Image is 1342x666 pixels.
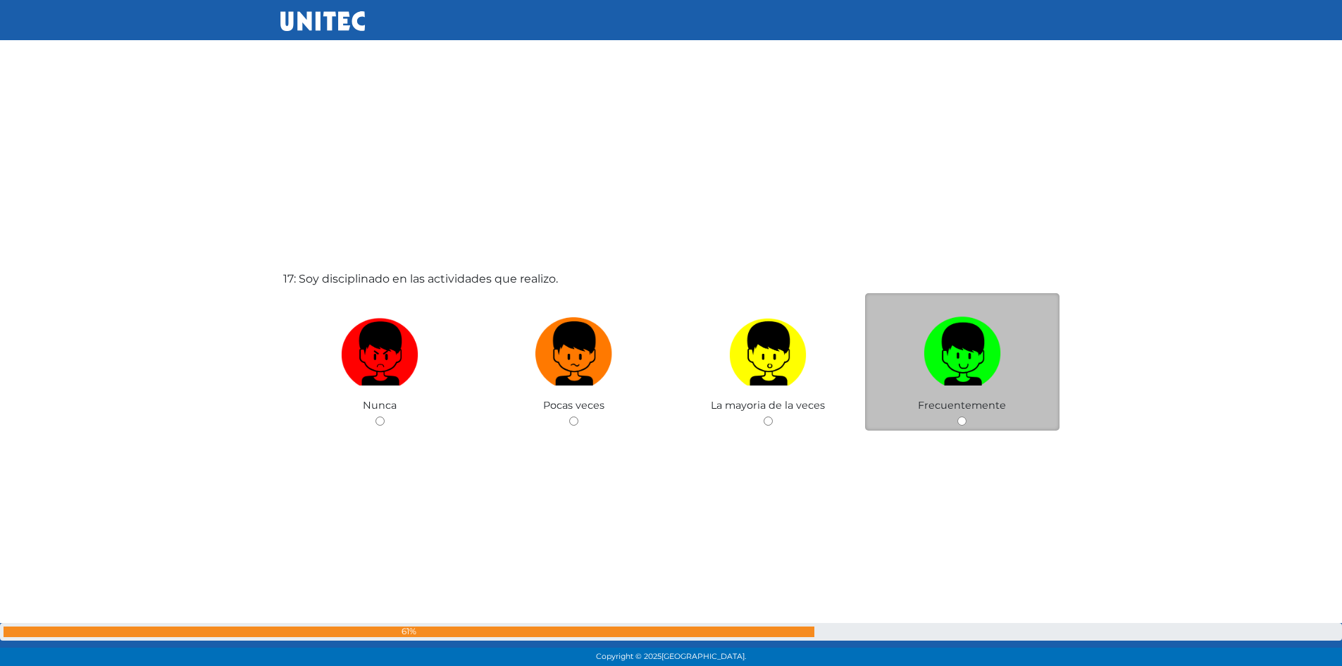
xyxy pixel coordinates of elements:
img: UNITEC [280,11,365,31]
span: La mayoria de la veces [711,399,825,412]
img: La mayoria de la veces [729,312,807,386]
span: Pocas veces [543,399,604,412]
img: Frecuentemente [924,312,1001,386]
span: Frecuentemente [918,399,1006,412]
span: Nunca [363,399,397,412]
span: [GEOGRAPHIC_DATA]. [661,652,746,661]
img: Pocas veces [535,312,613,386]
div: 61% [4,627,814,637]
img: Nunca [341,312,418,386]
label: 17: Soy disciplinado en las actividades que realizo. [283,271,558,288]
